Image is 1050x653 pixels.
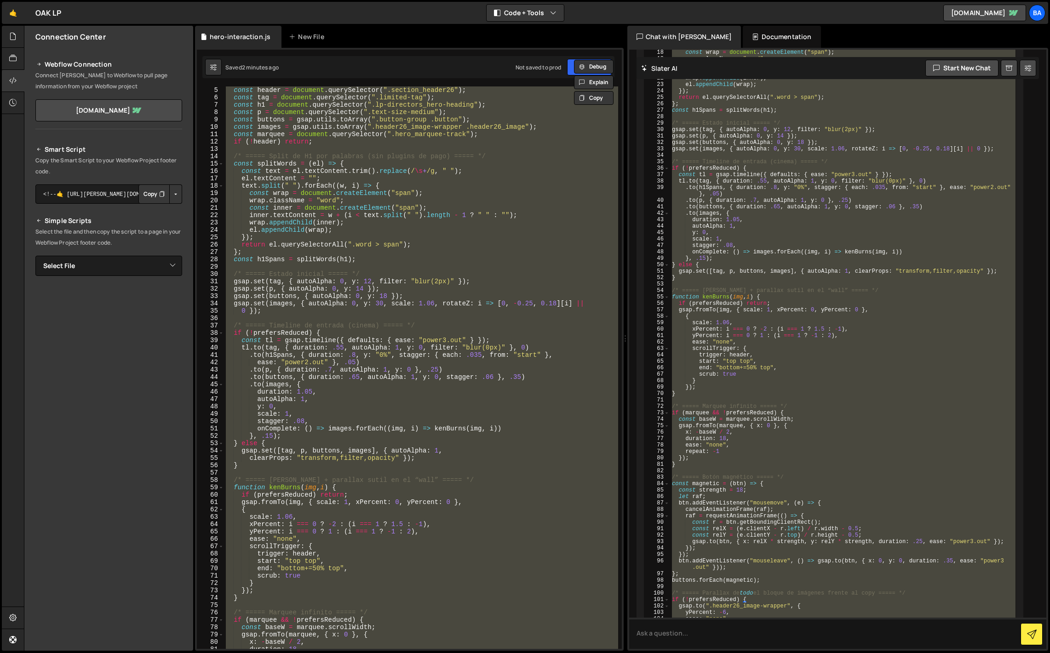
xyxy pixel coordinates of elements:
div: 101 [645,596,670,603]
div: 15 [197,160,224,167]
div: 44 [197,373,224,381]
div: 76 [645,429,670,435]
div: 22 [197,212,224,219]
div: 71 [645,397,670,403]
div: 43 [645,217,670,223]
a: [DOMAIN_NAME] [35,99,182,121]
div: 39 [197,337,224,344]
div: 61 [197,498,224,506]
p: Connect [PERSON_NAME] to Webflow to pull page information from your Webflow project [35,70,182,92]
div: 39 [645,184,670,197]
div: 78 [197,624,224,631]
div: 40 [197,344,224,351]
div: 81 [645,461,670,468]
button: Code + Tools [487,5,564,21]
div: 75 [197,601,224,609]
div: 28 [645,114,670,120]
div: 31 [645,133,670,139]
div: 48 [197,403,224,410]
div: 93 [645,538,670,545]
textarea: <!--🤙 [URL][PERSON_NAME][DOMAIN_NAME]> <script>document.addEventListener("DOMContentLoaded", func... [35,184,182,204]
div: 6 [197,94,224,101]
div: 37 [645,172,670,178]
button: Copy [574,91,614,105]
div: 69 [645,384,670,390]
div: 72 [645,403,670,410]
div: Button group with nested dropdown [138,184,182,204]
div: Saved [225,63,279,71]
div: 97 [645,571,670,577]
div: 63 [197,513,224,521]
div: 27 [197,248,224,256]
div: 103 [645,609,670,616]
div: 65 [645,358,670,365]
div: 104 [645,616,670,622]
div: 45 [645,229,670,236]
div: 72 [197,579,224,587]
div: 51 [197,425,224,432]
div: 62 [645,339,670,345]
div: 60 [197,491,224,498]
div: 7 [197,101,224,109]
div: Documentation [743,26,820,48]
div: 78 [645,442,670,448]
div: 86 [645,493,670,500]
div: 46 [197,388,224,395]
div: 75 [645,423,670,429]
div: 77 [645,435,670,442]
div: 26 [197,241,224,248]
div: 62 [197,506,224,513]
div: 42 [197,359,224,366]
div: 76 [197,609,224,616]
div: 26 [645,101,670,107]
div: 18 [645,49,670,56]
div: 55 [197,454,224,462]
div: 52 [645,275,670,281]
div: 5 [197,86,224,94]
div: 87 [645,500,670,506]
div: 54 [197,447,224,454]
div: 23 [645,81,670,88]
div: 14 [197,153,224,160]
div: hero-interaction.js [210,32,270,41]
div: 57 [197,469,224,476]
h2: Webflow Connection [35,59,182,70]
div: 30 [197,270,224,278]
div: 58 [645,313,670,320]
div: 91 [645,526,670,532]
div: Ba [1029,5,1045,21]
div: 77 [197,616,224,624]
div: 50 [197,418,224,425]
div: 52 [197,432,224,440]
div: 66 [645,365,670,371]
div: 73 [197,587,224,594]
div: 95 [645,551,670,558]
div: 12 [197,138,224,145]
div: 41 [197,351,224,359]
div: 65 [197,528,224,535]
div: 36 [197,315,224,322]
div: 24 [645,88,670,94]
div: 59 [645,320,670,326]
div: 64 [645,352,670,358]
div: 45 [197,381,224,388]
div: 92 [645,532,670,538]
div: 58 [197,476,224,484]
div: 80 [645,455,670,461]
div: Chat with [PERSON_NAME] [627,26,741,48]
div: 33 [197,292,224,300]
div: 47 [197,395,224,403]
button: Start new chat [925,60,998,76]
div: Not saved to prod [516,63,562,71]
div: 8 [197,109,224,116]
div: 29 [645,120,670,126]
div: 36 [645,165,670,172]
div: 32 [645,139,670,146]
div: 40 [645,197,670,204]
div: 63 [645,345,670,352]
div: 68 [645,378,670,384]
div: 30 [645,126,670,133]
div: 23 [197,219,224,226]
div: 25 [645,94,670,101]
div: 29 [197,263,224,270]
